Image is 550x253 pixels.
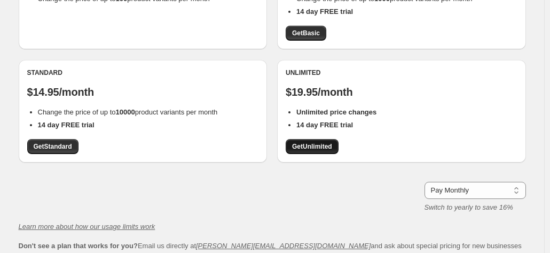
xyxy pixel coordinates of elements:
[27,139,78,154] a: GetStandard
[296,108,376,116] b: Unlimited price changes
[116,108,135,116] b: 10000
[27,86,259,98] p: $14.95/month
[286,68,517,77] div: Unlimited
[286,139,339,154] a: GetUnlimited
[292,29,320,37] span: Get Basic
[425,203,513,211] i: Switch to yearly to save 16%
[38,121,95,129] b: 14 day FREE trial
[286,26,326,41] a: GetBasic
[296,7,353,16] b: 14 day FREE trial
[19,242,522,250] span: Email us directly at and ask about special pricing for new businesses
[38,108,218,116] span: Change the price of up to product variants per month
[196,242,371,250] a: [PERSON_NAME][EMAIL_ADDRESS][DOMAIN_NAME]
[292,142,332,151] span: Get Unlimited
[34,142,72,151] span: Get Standard
[19,242,138,250] b: Don't see a plan that works for you?
[296,121,353,129] b: 14 day FREE trial
[286,86,517,98] p: $19.95/month
[27,68,259,77] div: Standard
[19,223,155,231] a: Learn more about how our usage limits work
